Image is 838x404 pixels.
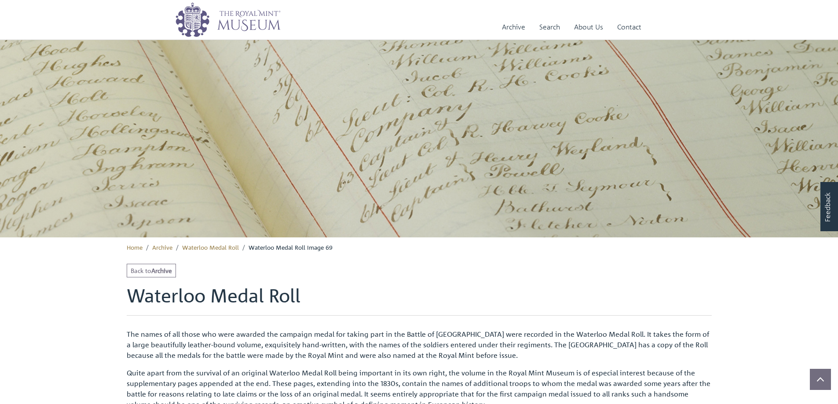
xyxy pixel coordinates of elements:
[249,243,333,251] span: Waterloo Medal Roll Image 69
[127,284,712,315] h1: Waterloo Medal Roll
[152,243,172,251] a: Archive
[127,330,709,360] span: The names of all those who were awarded the campaign medal for taking part in the Battle of [GEOG...
[820,182,838,231] a: Would you like to provide feedback?
[151,266,172,274] strong: Archive
[175,2,281,37] img: logo_wide.png
[574,15,603,40] a: About Us
[127,264,176,277] a: Back toArchive
[617,15,641,40] a: Contact
[127,243,143,251] a: Home
[539,15,560,40] a: Search
[502,15,525,40] a: Archive
[810,369,831,390] button: Scroll to top
[182,243,239,251] a: Waterloo Medal Roll
[822,192,832,222] span: Feedback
